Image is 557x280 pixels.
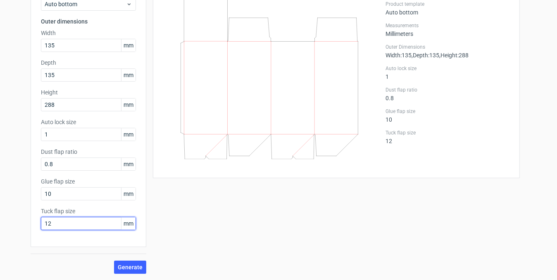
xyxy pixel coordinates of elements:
label: Dust flap ratio [41,148,136,156]
div: 1 [386,65,509,80]
span: mm [121,39,136,52]
h3: Outer dimensions [41,17,136,26]
label: Glue flap size [41,177,136,186]
div: 0.8 [386,87,509,101]
label: Width [41,29,136,37]
span: Generate [118,264,143,270]
button: Generate [114,261,146,274]
label: Height [41,88,136,96]
span: mm [121,69,136,81]
span: , Depth : 135 [412,52,439,59]
label: Tuck flap size [41,207,136,215]
label: Dust flap ratio [386,87,509,93]
div: 10 [386,108,509,123]
label: Auto lock size [41,118,136,126]
label: Glue flap size [386,108,509,115]
div: Millimeters [386,22,509,37]
span: mm [121,99,136,111]
span: , Height : 288 [439,52,469,59]
div: Auto bottom [386,1,509,16]
span: mm [121,158,136,170]
label: Depth [41,59,136,67]
span: Width : 135 [386,52,412,59]
label: Auto lock size [386,65,509,72]
div: 12 [386,129,509,144]
label: Measurements [386,22,509,29]
span: mm [121,128,136,141]
label: Product template [386,1,509,7]
label: Outer Dimensions [386,44,509,50]
label: Tuck flap size [386,129,509,136]
span: mm [121,188,136,200]
span: mm [121,217,136,230]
